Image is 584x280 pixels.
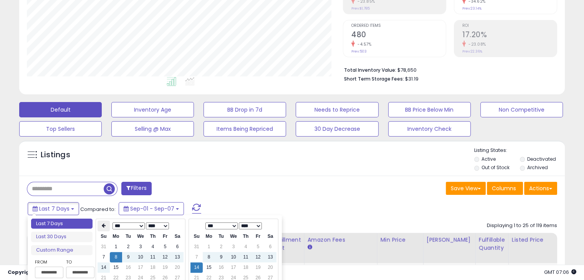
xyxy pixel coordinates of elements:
[147,252,159,262] td: 11
[31,232,93,242] li: Last 30 Days
[462,30,557,41] h2: 17.20%
[171,231,184,242] th: Sa
[524,182,557,195] button: Actions
[203,121,286,137] button: Items Being Repriced
[119,202,184,215] button: Sep-01 - Sep-07
[240,231,252,242] th: Th
[35,258,62,266] label: From
[227,262,240,273] td: 17
[264,231,276,242] th: Sa
[487,182,523,195] button: Columns
[203,102,286,117] button: BB Drop in 7d
[446,182,486,195] button: Save View
[308,236,374,244] div: Amazon Fees
[8,269,133,276] div: seller snap | |
[41,150,70,160] h5: Listings
[159,242,171,252] td: 5
[110,262,122,273] td: 15
[171,242,184,252] td: 6
[39,205,69,212] span: Last 7 Days
[351,24,446,28] span: Ordered Items
[203,242,215,252] td: 1
[134,262,147,273] td: 17
[110,252,122,262] td: 8
[130,205,174,212] span: Sep-01 - Sep-07
[122,262,134,273] td: 16
[481,156,496,162] label: Active
[159,262,171,273] td: 19
[351,30,446,41] h2: 480
[264,242,276,252] td: 6
[527,164,548,171] label: Archived
[110,231,122,242] th: Mo
[215,262,227,273] td: 16
[544,268,576,276] span: 2025-09-15 07:06 GMT
[227,231,240,242] th: We
[171,262,184,273] td: 20
[252,231,264,242] th: Fr
[171,252,184,262] td: 13
[462,49,482,54] small: Prev: 22.36%
[388,102,471,117] button: BB Price Below Min
[480,102,563,117] button: Non Competitive
[227,252,240,262] td: 10
[134,231,147,242] th: We
[147,242,159,252] td: 4
[252,262,264,273] td: 19
[351,49,367,54] small: Prev: 503
[190,252,203,262] td: 7
[203,231,215,242] th: Mo
[66,258,89,266] label: To
[405,75,419,82] span: $31.19
[134,242,147,252] td: 3
[147,231,159,242] th: Th
[28,202,79,215] button: Last 7 Days
[98,262,110,273] td: 14
[203,252,215,262] td: 8
[215,231,227,242] th: Tu
[134,252,147,262] td: 10
[512,236,578,244] div: Listed Price
[98,252,110,262] td: 7
[252,252,264,262] td: 12
[98,242,110,252] td: 31
[344,67,396,73] b: Total Inventory Value:
[264,252,276,262] td: 13
[479,236,505,252] div: Fulfillable Quantity
[466,41,486,47] small: -23.08%
[121,182,151,195] button: Filters
[381,236,420,244] div: Min Price
[527,156,556,162] label: Deactivated
[159,252,171,262] td: 12
[351,6,370,11] small: Prev: $1,785
[190,242,203,252] td: 31
[190,262,203,273] td: 14
[31,245,93,255] li: Custom Range
[122,242,134,252] td: 2
[296,102,378,117] button: Needs to Reprice
[487,222,557,229] div: Displaying 1 to 25 of 119 items
[240,242,252,252] td: 4
[122,231,134,242] th: Tu
[98,231,110,242] th: Su
[271,236,301,252] div: Fulfillment Cost
[19,121,102,137] button: Top Sellers
[159,231,171,242] th: Fr
[240,252,252,262] td: 11
[147,262,159,273] td: 18
[111,102,194,117] button: Inventory Age
[474,147,565,154] p: Listing States:
[227,242,240,252] td: 3
[462,6,481,11] small: Prev: 23.14%
[215,242,227,252] td: 2
[203,262,215,273] td: 15
[492,184,516,192] span: Columns
[215,252,227,262] td: 9
[122,252,134,262] td: 9
[264,262,276,273] td: 20
[19,102,102,117] button: Default
[190,231,203,242] th: Su
[388,121,471,137] button: Inventory Check
[252,242,264,252] td: 5
[344,76,404,82] b: Short Term Storage Fees:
